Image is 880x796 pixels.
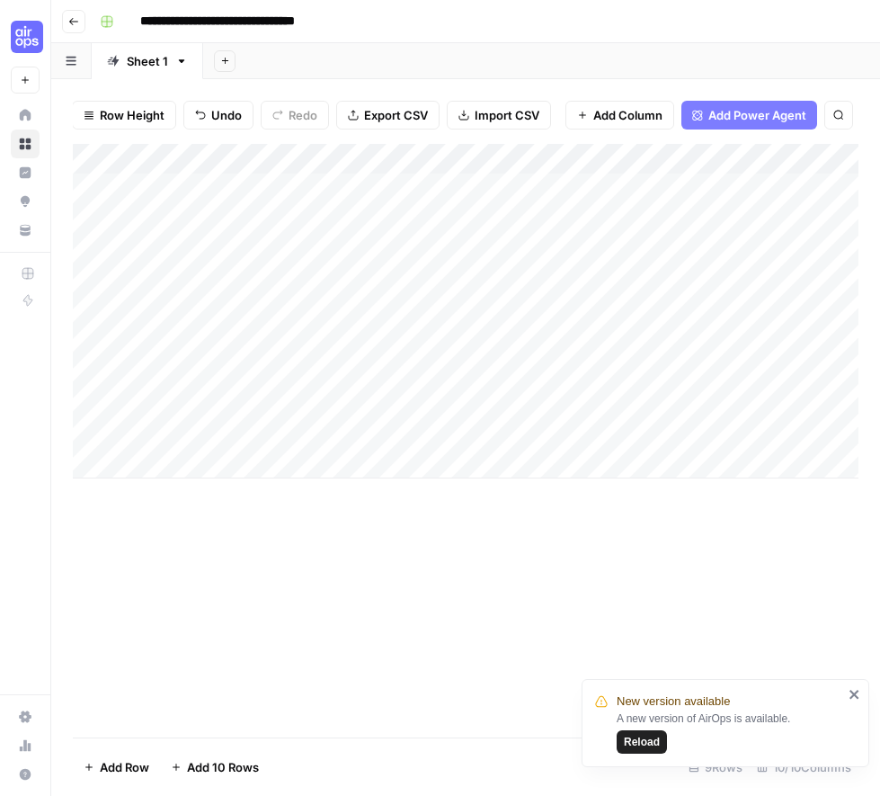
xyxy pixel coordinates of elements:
span: Add Row [100,758,149,776]
div: Sheet 1 [127,52,168,70]
span: Row Height [100,106,164,124]
button: Add Power Agent [681,101,817,130]
button: Undo [183,101,253,130]
span: Export CSV [364,106,428,124]
span: Reload [624,734,660,750]
a: Insights [11,158,40,187]
a: Settings [11,702,40,731]
button: Workspace: Cohort 5 [11,14,40,59]
div: 10/10 Columns [750,753,858,782]
button: Export CSV [336,101,440,130]
span: Undo [211,106,242,124]
button: Import CSV [447,101,551,130]
a: Browse [11,130,40,158]
span: Redo [289,106,317,124]
button: Add Row [73,753,160,782]
button: Help + Support [11,760,40,789]
span: Import CSV [475,106,539,124]
button: Redo [261,101,329,130]
span: Add Power Agent [708,106,806,124]
div: 9 Rows [681,753,750,782]
button: Reload [617,730,667,754]
button: Row Height [72,101,176,130]
a: Sheet 1 [92,43,203,79]
span: Add 10 Rows [187,758,259,776]
button: Add Column [565,101,674,130]
a: Home [11,101,40,130]
span: Add Column [593,106,662,124]
span: New version available [617,693,730,711]
a: Opportunities [11,187,40,216]
button: close [849,687,861,702]
a: Your Data [11,216,40,245]
button: Add 10 Rows [160,753,270,782]
div: A new version of AirOps is available. [617,711,843,754]
a: Usage [11,731,40,760]
img: Cohort 5 Logo [11,21,43,53]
